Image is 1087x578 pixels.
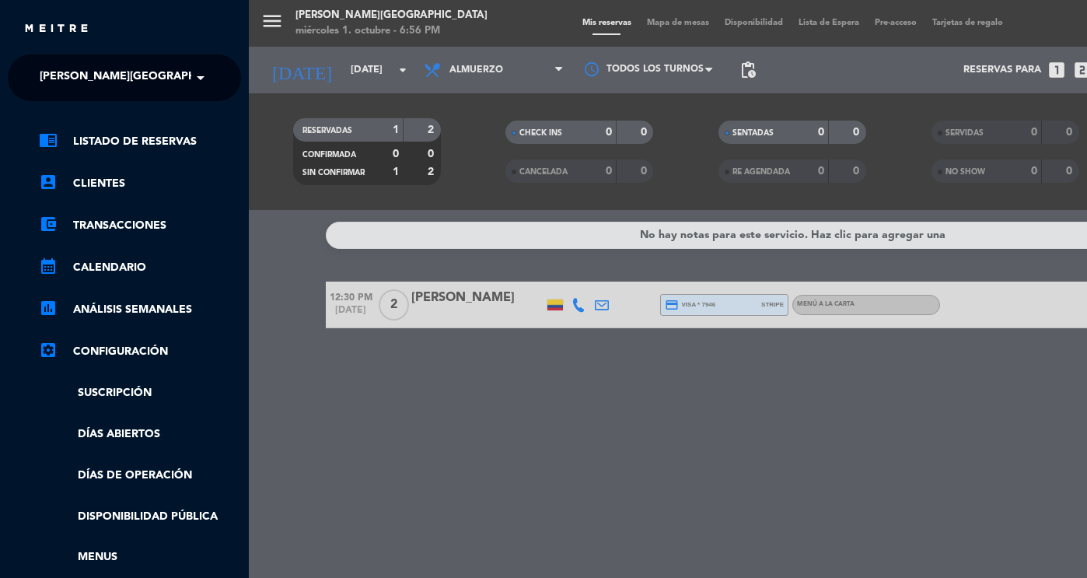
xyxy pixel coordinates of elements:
i: settings_applications [39,341,58,359]
a: calendar_monthCalendario [39,258,241,277]
a: Días abiertos [39,426,241,443]
span: [PERSON_NAME][GEOGRAPHIC_DATA] [40,61,245,94]
i: chrome_reader_mode [39,131,58,149]
a: Disponibilidad pública [39,508,241,526]
a: Menus [39,548,241,566]
i: assessment [39,299,58,317]
a: Configuración [39,342,241,361]
i: account_balance_wallet [39,215,58,233]
a: assessmentANÁLISIS SEMANALES [39,300,241,319]
i: calendar_month [39,257,58,275]
a: account_balance_walletTransacciones [39,216,241,235]
a: chrome_reader_modeListado de Reservas [39,132,241,151]
a: Días de Operación [39,467,241,485]
a: account_boxClientes [39,174,241,193]
img: MEITRE [23,23,89,35]
a: Suscripción [39,384,241,402]
i: account_box [39,173,58,191]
